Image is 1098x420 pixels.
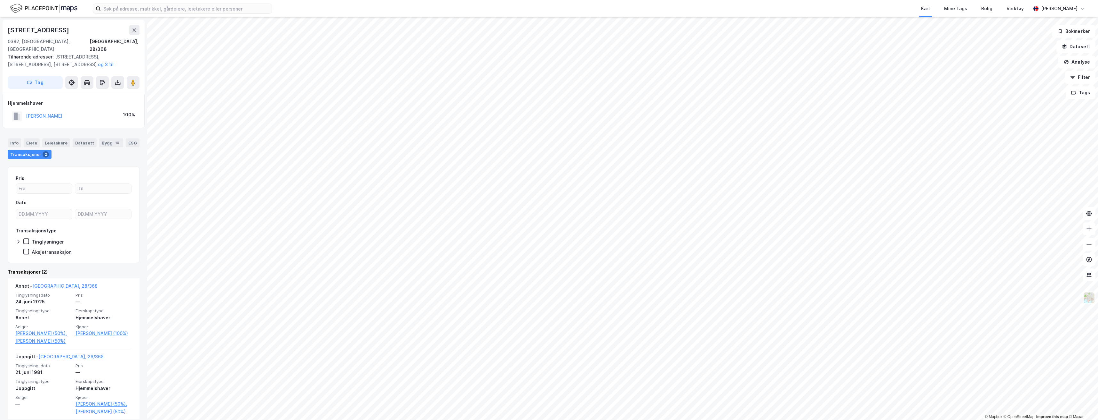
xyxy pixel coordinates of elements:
[16,199,27,206] div: Dato
[15,337,72,345] a: [PERSON_NAME] (50%)
[8,99,139,107] div: Hjemmelshaver
[1065,71,1095,84] button: Filter
[15,330,72,337] a: [PERSON_NAME] (50%),
[76,395,132,400] span: Kjøper
[1066,389,1098,420] div: Kontrollprogram for chat
[16,209,72,219] input: DD.MM.YYYY
[76,314,132,322] div: Hjemmelshaver
[32,283,98,289] a: [GEOGRAPHIC_DATA], 28/368
[15,353,104,363] div: Uoppgitt -
[75,184,131,193] input: Til
[15,292,72,298] span: Tinglysningsdato
[15,282,98,292] div: Annet -
[126,138,139,147] div: ESG
[76,330,132,337] a: [PERSON_NAME] (100%)
[16,175,24,182] div: Pris
[76,385,132,392] div: Hjemmelshaver
[76,400,132,408] a: [PERSON_NAME] (50%),
[8,268,139,276] div: Transaksjoner (2)
[38,354,104,359] a: [GEOGRAPHIC_DATA], 28/368
[24,138,40,147] div: Eiere
[1036,415,1068,419] a: Improve this map
[1041,5,1078,12] div: [PERSON_NAME]
[101,4,272,13] input: Søk på adresse, matrikkel, gårdeiere, leietakere eller personer
[42,138,70,147] div: Leietakere
[76,363,132,369] span: Pris
[15,379,72,384] span: Tinglysningstype
[8,150,52,159] div: Transaksjoner
[73,138,97,147] div: Datasett
[1058,56,1095,68] button: Analyse
[76,292,132,298] span: Pris
[32,249,72,255] div: Aksjetransaksjon
[15,369,72,376] div: 21. juni 1981
[1066,389,1098,420] iframe: Chat Widget
[8,38,90,53] div: 0382, [GEOGRAPHIC_DATA], [GEOGRAPHIC_DATA]
[123,111,135,119] div: 100%
[1083,292,1095,304] img: Z
[1066,86,1095,99] button: Tags
[985,415,1002,419] a: Mapbox
[15,298,72,306] div: 24. juni 2025
[15,363,72,369] span: Tinglysningsdato
[76,324,132,330] span: Kjøper
[981,5,992,12] div: Bolig
[75,209,131,219] input: DD.MM.YYYY
[8,54,55,59] span: Tilhørende adresser:
[76,369,132,376] div: —
[32,239,64,245] div: Tinglysninger
[1056,40,1095,53] button: Datasett
[16,227,57,235] div: Transaksjonstype
[76,298,132,306] div: —
[1052,25,1095,38] button: Bokmerker
[15,385,72,392] div: Uoppgitt
[76,308,132,314] span: Eierskapstype
[8,76,63,89] button: Tag
[114,140,121,146] div: 10
[99,138,123,147] div: Bygg
[43,151,49,158] div: 2
[921,5,930,12] div: Kart
[8,25,70,35] div: [STREET_ADDRESS]
[10,3,77,14] img: logo.f888ab2527a4732fd821a326f86c7f29.svg
[76,379,132,384] span: Eierskapstype
[15,308,72,314] span: Tinglysningstype
[15,400,72,408] div: —
[15,314,72,322] div: Annet
[8,138,21,147] div: Info
[15,395,72,400] span: Selger
[1004,415,1035,419] a: OpenStreetMap
[90,38,139,53] div: [GEOGRAPHIC_DATA], 28/368
[1007,5,1024,12] div: Verktøy
[15,324,72,330] span: Selger
[8,53,134,68] div: [STREET_ADDRESS], [STREET_ADDRESS], [STREET_ADDRESS]
[944,5,967,12] div: Mine Tags
[76,408,132,416] a: [PERSON_NAME] (50%)
[16,184,72,193] input: Fra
